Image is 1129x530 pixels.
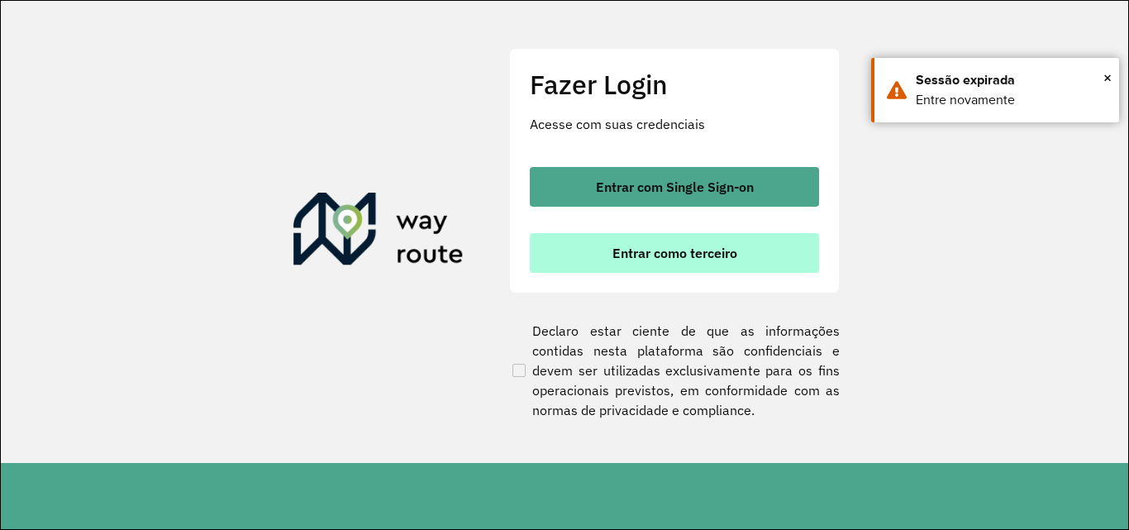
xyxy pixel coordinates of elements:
[509,321,840,420] label: Declaro estar ciente de que as informações contidas nesta plataforma são confidenciais e devem se...
[530,233,819,273] button: button
[530,114,819,134] p: Acesse com suas credenciais
[293,193,464,272] img: Roteirizador AmbevTech
[916,70,1107,90] div: Sessão expirada
[596,180,754,193] span: Entrar com Single Sign-on
[530,167,819,207] button: button
[1103,65,1112,90] button: Close
[916,90,1107,110] div: Entre novamente
[1103,65,1112,90] span: ×
[530,69,819,100] h2: Fazer Login
[612,246,737,260] span: Entrar como terceiro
